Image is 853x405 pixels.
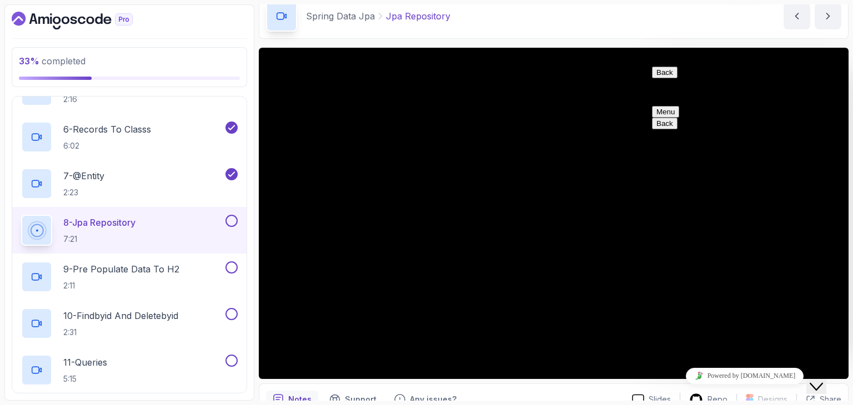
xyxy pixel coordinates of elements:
[63,262,179,276] p: 9 - Pre Populate Data To H2
[648,363,842,388] iframe: chat widget
[815,3,841,29] button: next content
[63,356,107,369] p: 11 - Queries
[758,394,787,405] p: Designs
[63,140,151,151] p: 6:02
[410,394,456,405] p: Any issues?
[12,12,158,29] a: Dashboard
[19,55,86,67] span: completed
[63,327,178,338] p: 2:31
[386,9,450,23] p: Jpa Repository
[63,169,104,183] p: 7 - @Entity
[345,394,377,405] p: Support
[306,9,375,23] p: Spring Data Jpa
[21,168,238,199] button: 7-@Entity2:23
[21,215,238,246] button: 8-Jpa Repository7:21
[63,187,104,198] p: 2:23
[648,62,842,351] iframe: chat widget
[259,48,849,379] iframe: 8 - JPA Repository
[63,216,136,229] p: 8 - Jpa Repository
[63,123,151,136] p: 6 - Records To Classs
[21,261,238,292] button: 9-Pre Populate Data To H22:11
[784,3,810,29] button: previous content
[21,308,238,339] button: 10-Findbyid And Deletebyid2:31
[820,394,841,405] p: Share
[21,121,238,153] button: 6-Records To Classs6:02
[806,361,842,394] iframe: chat widget
[63,373,107,384] p: 5:15
[21,355,238,386] button: 11-Queries5:15
[796,394,841,405] button: Share
[63,280,179,291] p: 2:11
[63,234,136,245] p: 7:21
[708,394,727,405] p: Repo
[63,94,212,105] p: 2:16
[649,394,671,405] p: Slides
[19,55,39,67] span: 33 %
[63,309,178,322] p: 10 - Findbyid And Deletebyid
[288,394,312,405] p: Notes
